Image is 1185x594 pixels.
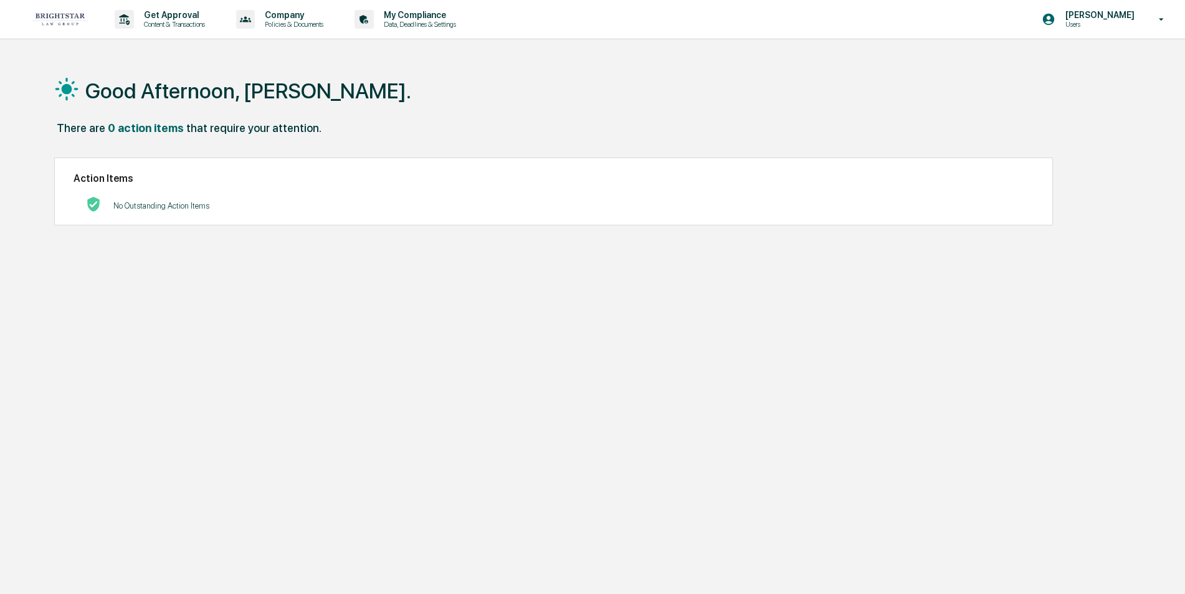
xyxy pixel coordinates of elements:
[86,197,101,212] img: No Actions logo
[1145,553,1179,587] iframe: Open customer support
[134,20,211,29] p: Content & Transactions
[255,20,330,29] p: Policies & Documents
[30,12,90,26] img: logo
[1055,20,1141,29] p: Users
[374,20,462,29] p: Data, Deadlines & Settings
[374,10,462,20] p: My Compliance
[134,10,211,20] p: Get Approval
[1055,10,1141,20] p: [PERSON_NAME]
[255,10,330,20] p: Company
[85,78,411,103] h1: Good Afternoon, [PERSON_NAME].
[108,121,184,134] div: 0 action items
[113,201,209,210] p: No Outstanding Action Items
[57,121,105,134] div: There are
[74,172,1034,184] h2: Action Items
[186,121,321,134] div: that require your attention.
